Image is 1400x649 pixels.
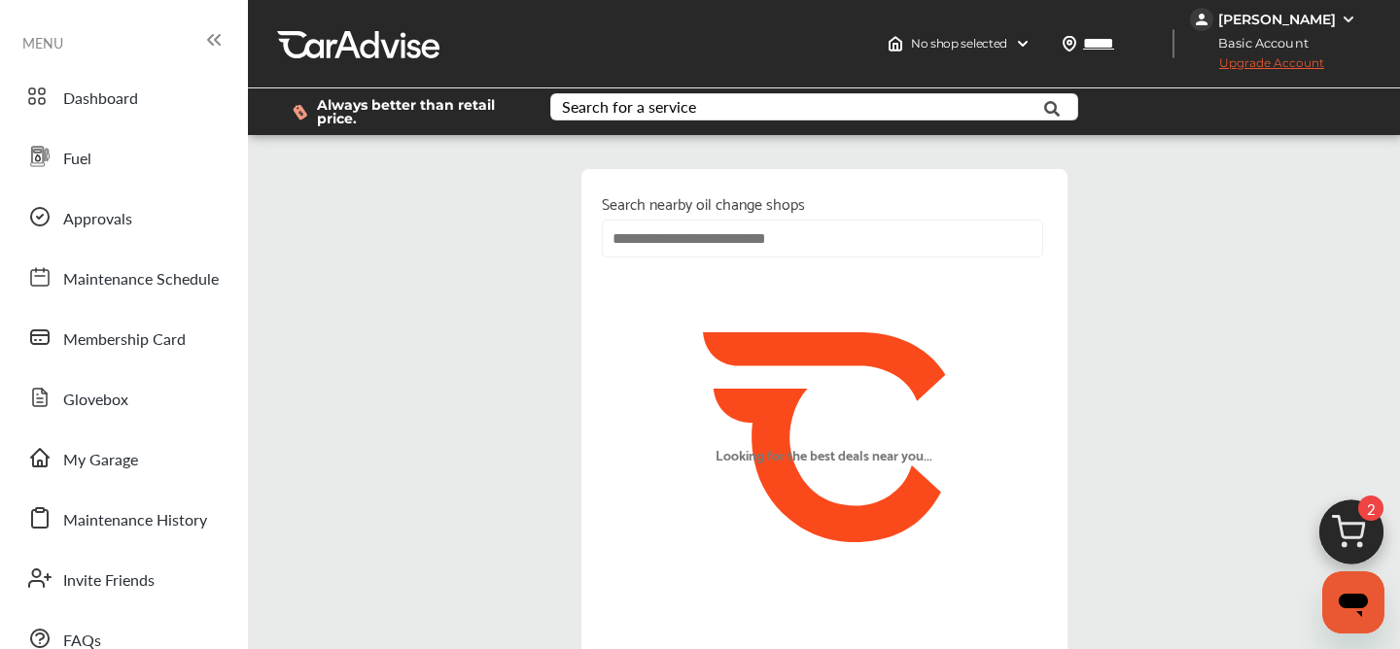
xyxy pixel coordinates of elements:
[1341,12,1356,27] img: WGsFRI8htEPBVLJbROoPRyZpYNWhNONpIPPETTm6eUC0GeLEiAAAAAElFTkSuQmCC
[1062,36,1077,51] img: location_vector.a44bc228.svg
[63,207,132,232] span: Approvals
[17,493,228,543] a: Maintenance History
[17,553,228,603] a: Invite Friends
[63,568,155,594] span: Invite Friends
[716,443,932,465] p: Looking for the best deals near you...
[17,312,228,362] a: Membership Card
[1190,55,1324,80] span: Upgrade Account
[317,98,519,125] span: Always better than retail price.
[17,252,228,302] a: Maintenance Schedule
[602,189,1047,216] p: Search nearby oil change shops
[63,267,219,292] span: Maintenance Schedule
[1358,495,1383,521] span: 2
[17,372,228,423] a: Glovebox
[1172,29,1174,58] img: header-divider.bc55588e.svg
[1015,36,1031,51] img: header-down-arrow.9dd2ce7d.svg
[63,327,186,353] span: Membership Card
[17,71,228,121] a: Dashboard
[911,36,1007,51] span: No shop selected
[293,104,307,120] img: dollor_label_vector.a70140d1.svg
[1305,491,1398,584] img: cart_icon.3d0951e8.svg
[22,35,63,51] span: MENU
[1218,11,1336,28] div: [PERSON_NAME]
[63,508,207,533] span: Maintenance History
[888,36,903,51] img: header-home-logo.8d720a4f.svg
[17,131,228,182] a: Fuel
[63,448,138,473] span: My Garage
[17,191,228,242] a: Approvals
[63,147,91,172] span: Fuel
[1190,8,1213,31] img: jVpblrzwTbfkPYzPPzSLxeg0AAAAASUVORK5CYII=
[1322,571,1384,633] iframe: Button to launch messaging window
[562,99,696,115] div: Search for a service
[17,432,228,483] a: My Garage
[63,388,128,413] span: Glovebox
[63,86,138,112] span: Dashboard
[1192,33,1323,53] span: Basic Account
